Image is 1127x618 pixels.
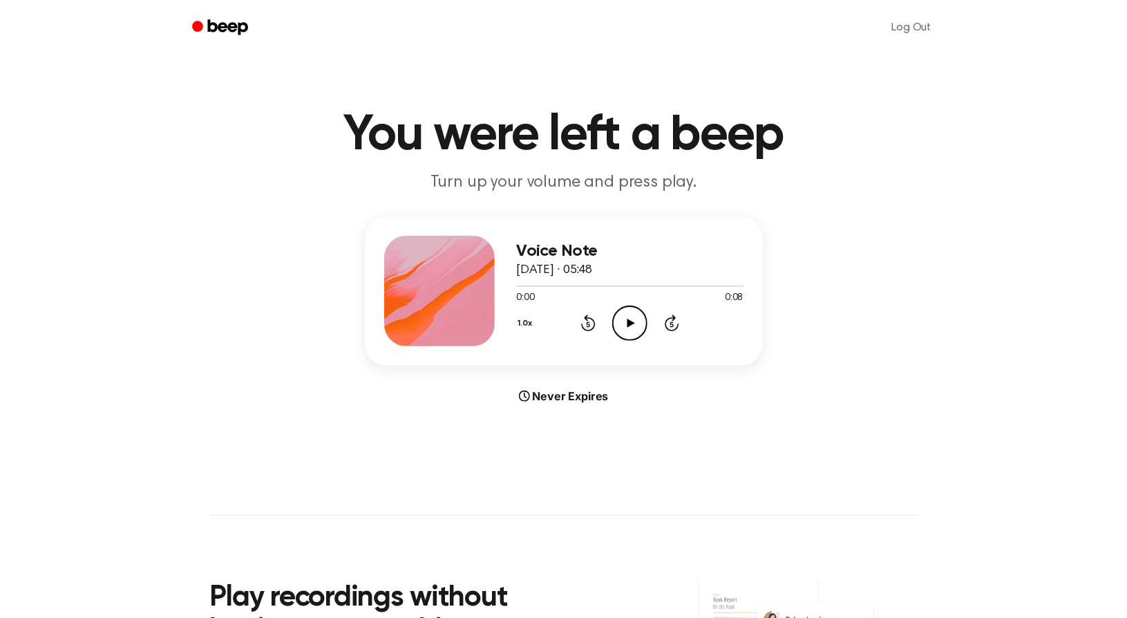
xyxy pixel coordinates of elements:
span: 0:00 [517,291,535,306]
p: Turn up your volume and press play. [299,171,829,194]
button: 1.0x [517,312,538,335]
a: Beep [182,15,261,41]
span: [DATE] · 05:48 [517,264,593,277]
h3: Voice Note [517,242,744,261]
a: Log Out [878,11,945,44]
h1: You were left a beep [210,111,918,160]
div: Never Expires [365,388,763,404]
span: 0:08 [725,291,743,306]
